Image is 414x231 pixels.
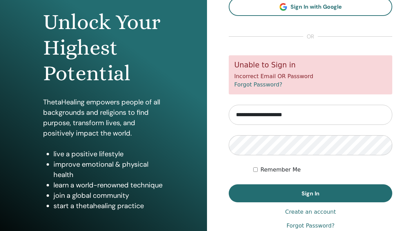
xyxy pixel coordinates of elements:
li: improve emotional & physical health [53,159,164,180]
li: live a positive lifestyle [53,149,164,159]
li: join a global community [53,190,164,201]
a: Create an account [285,208,336,216]
a: Forgot Password? [286,222,334,230]
span: Sign In [302,190,319,197]
a: Forgot Password? [234,81,282,88]
label: Remember Me [260,166,301,174]
span: or [303,33,318,41]
li: start a thetahealing practice [53,201,164,211]
div: Incorrect Email OR Password [229,55,392,94]
div: Keep me authenticated indefinitely or until I manually logout [253,166,392,174]
button: Sign In [229,184,392,202]
h1: Unlock Your Highest Potential [43,9,164,86]
li: learn a world-renowned technique [53,180,164,190]
h5: Unable to Sign in [234,61,387,70]
span: Sign In with Google [290,3,342,10]
p: ThetaHealing empowers people of all backgrounds and religions to find purpose, transform lives, a... [43,97,164,138]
